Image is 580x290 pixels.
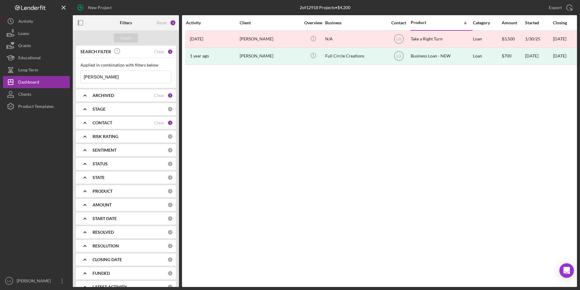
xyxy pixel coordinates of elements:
[549,2,562,14] div: Export
[93,285,127,289] b: LATEST ACTIVITY
[170,20,176,26] div: 3
[93,271,110,276] b: FUNDED
[3,52,70,64] button: Educational
[3,40,70,52] button: Grants
[18,40,31,53] div: Grants
[93,257,122,262] b: CLOSING DATE
[3,88,70,100] button: Clients
[93,202,112,207] b: AMOUNT
[411,31,471,47] div: Take a Right Turn
[167,257,173,262] div: 0
[3,64,70,76] button: Long-Term
[3,100,70,112] button: Product Templates
[396,37,401,41] text: LG
[7,279,11,283] text: LG
[553,36,566,41] time: [DATE]
[93,107,106,112] b: STAGE
[525,31,552,47] div: 1/30/25
[154,49,164,54] div: Clear
[120,33,132,43] div: Apply
[240,31,300,47] div: [PERSON_NAME]
[543,2,577,14] button: Export
[93,230,114,235] b: RESOLVED
[167,243,173,249] div: 0
[120,20,132,25] b: Filters
[93,216,117,221] b: START DATE
[18,64,38,78] div: Long-Term
[190,36,203,41] time: 2025-01-30 16:21
[502,31,524,47] div: $3,500
[93,148,116,153] b: SENTIMENT
[18,15,33,29] div: Activity
[18,27,29,41] div: Loans
[300,5,350,10] div: 2 of 12918 Projects • $4,200
[93,161,108,166] b: STATUS
[15,275,55,288] div: [PERSON_NAME]
[167,106,173,112] div: 0
[167,120,173,126] div: 1
[240,20,300,25] div: Client
[167,93,173,98] div: 1
[93,243,119,248] b: RESOLUTION
[167,49,173,54] div: 1
[473,20,501,25] div: Category
[93,134,118,139] b: RISK RATING
[167,216,173,221] div: 0
[411,48,471,64] div: Business Loan - NEW
[525,20,552,25] div: Started
[411,20,441,25] div: Product
[167,202,173,208] div: 0
[114,33,138,43] button: Apply
[502,48,524,64] div: $700
[18,76,39,90] div: Dashboard
[186,20,239,25] div: Activity
[167,134,173,139] div: 0
[559,263,574,278] div: Open Intercom Messenger
[73,2,118,14] button: New Project
[3,275,70,287] button: LG[PERSON_NAME]
[93,189,113,194] b: PRODUCT
[473,48,501,64] div: Loan
[93,93,114,98] b: ARCHIVED
[18,100,54,114] div: Product Templates
[240,48,300,64] div: [PERSON_NAME]
[18,52,41,65] div: Educational
[167,161,173,167] div: 0
[3,76,70,88] button: Dashboard
[387,20,410,25] div: Contact
[325,20,386,25] div: Business
[553,54,566,58] div: [DATE]
[93,120,112,125] b: CONTACT
[154,93,164,98] div: Clear
[167,147,173,153] div: 0
[167,188,173,194] div: 0
[157,20,167,25] div: Reset
[396,54,401,58] text: LG
[88,2,112,14] div: New Project
[167,175,173,180] div: 0
[302,20,325,25] div: Overview
[154,120,164,125] div: Clear
[80,63,171,67] div: Applied in combination with filters below
[3,27,70,40] button: Loans
[3,15,70,27] button: Activity
[167,230,173,235] div: 0
[190,54,209,58] time: 2024-05-08 13:00
[502,20,524,25] div: Amount
[167,284,173,290] div: 0
[325,48,386,64] div: Full Circle Creations
[167,271,173,276] div: 0
[93,175,105,180] b: STATE
[18,88,31,102] div: Clients
[525,48,552,64] div: [DATE]
[473,31,501,47] div: Loan
[325,31,386,47] div: N/A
